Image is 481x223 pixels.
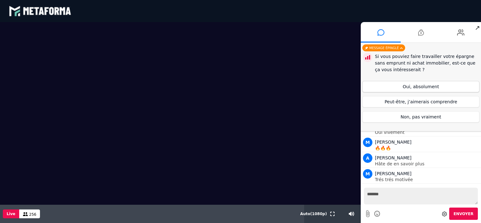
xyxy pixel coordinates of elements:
[363,153,372,163] span: A
[449,208,478,220] button: Envoyer
[375,140,411,145] span: [PERSON_NAME]
[474,22,481,33] span: ↗
[375,162,479,166] p: Hâte de en savoir plus
[362,111,479,123] button: Non, pas vraiment
[299,205,328,223] button: Auto(1080p)
[362,44,405,51] div: Message épinglé
[3,209,19,218] button: Live
[454,212,473,216] span: Envoyer
[362,96,479,107] button: Peut-être, j’aimerais comprendre
[362,81,479,92] button: Oui, absolument
[363,138,372,147] span: M
[375,130,479,134] p: Oui vivement
[375,155,411,160] span: [PERSON_NAME]
[363,169,372,179] span: M
[375,171,411,176] span: [PERSON_NAME]
[300,212,327,216] span: Auto ( 1080 p)
[29,212,37,217] span: 256
[375,177,479,182] p: Trés trés motivée
[375,146,479,150] p: 🔥🔥🔥
[375,53,479,73] div: Si vous pouviez faire travailler votre épargne sans emprunt ni achat immobilier, est-ce que ça vo...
